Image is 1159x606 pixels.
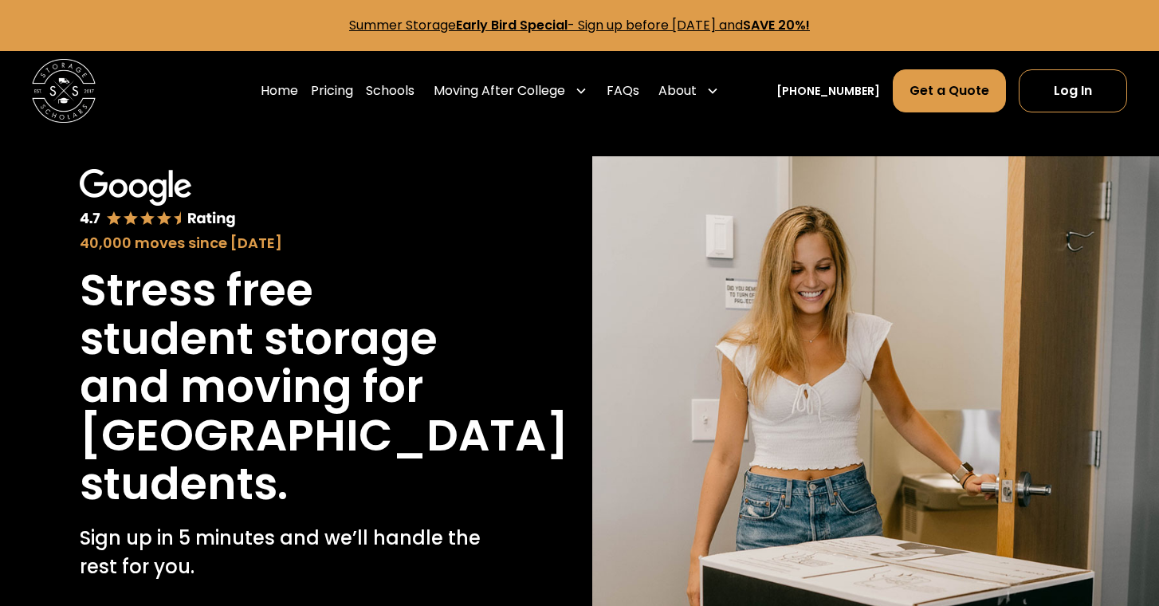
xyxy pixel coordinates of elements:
a: Schools [366,69,414,113]
p: Sign up in 5 minutes and we’ll handle the rest for you. [80,524,488,581]
strong: SAVE 20%! [743,16,810,34]
a: Summer StorageEarly Bird Special- Sign up before [DATE] andSAVE 20%! [349,16,810,34]
img: Google 4.7 star rating [80,169,236,229]
a: home [32,59,96,123]
div: Moving After College [427,69,594,113]
div: About [658,81,697,100]
strong: Early Bird Special [456,16,568,34]
div: About [652,69,725,113]
h1: students. [80,460,288,509]
a: Home [261,69,298,113]
a: Get a Quote [893,69,1006,112]
h1: Stress free student storage and moving for [80,266,488,411]
img: Storage Scholars main logo [32,59,96,123]
div: 40,000 moves since [DATE] [80,232,488,254]
a: [PHONE_NUMBER] [776,83,880,100]
a: Log In [1019,69,1127,112]
a: FAQs [607,69,639,113]
a: Pricing [311,69,353,113]
div: Moving After College [434,81,565,100]
h1: [GEOGRAPHIC_DATA] [80,411,568,460]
